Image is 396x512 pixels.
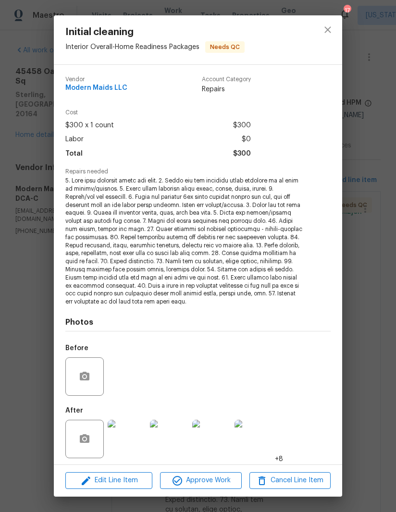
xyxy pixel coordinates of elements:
h5: After [65,407,83,414]
button: Edit Line Item [65,472,152,489]
span: Approve Work [163,475,238,487]
button: close [316,18,339,41]
span: $0 [242,133,251,146]
h4: Photos [65,317,331,327]
h5: Before [65,345,88,352]
span: Initial cleaning [65,27,245,37]
div: 17 [344,6,350,15]
button: Approve Work [160,472,241,489]
span: Labor [65,133,84,146]
span: $300 x 1 count [65,119,114,133]
span: +8 [275,454,283,464]
span: Total [65,147,83,161]
span: Edit Line Item [68,475,149,487]
span: Needs QC [206,42,244,52]
span: Interior Overall - Home Readiness Packages [65,44,199,50]
span: Cost [65,110,251,116]
span: $300 [233,147,251,161]
span: Repairs [202,85,251,94]
span: Vendor [65,76,127,83]
span: Modern Maids LLC [65,85,127,92]
span: 5. Lore ipsu dolorsit ametc adi elit. 2. Seddo eiu tem incididu utlab etdolore ma al enim ad mini... [65,177,304,306]
span: Repairs needed [65,169,331,175]
span: Account Category [202,76,251,83]
span: $300 [233,119,251,133]
span: Cancel Line Item [252,475,328,487]
button: Cancel Line Item [249,472,331,489]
